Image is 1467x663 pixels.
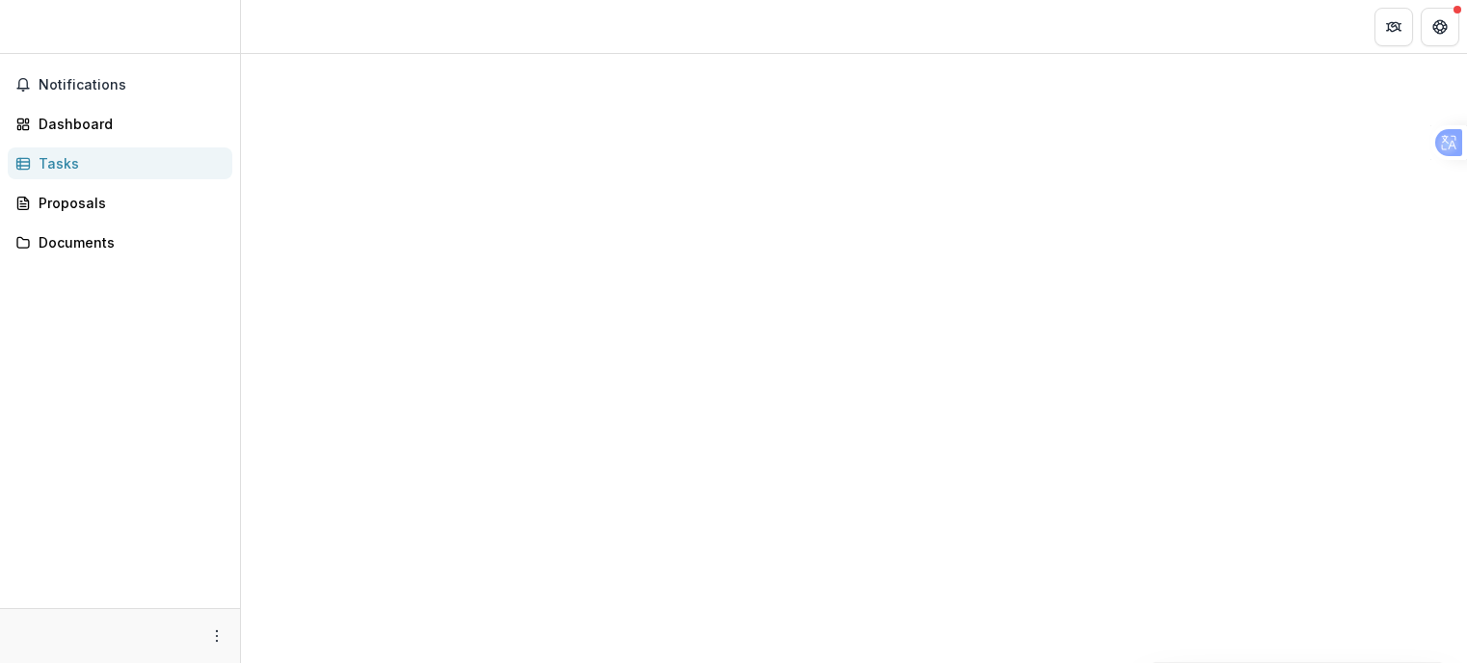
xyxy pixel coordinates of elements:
[8,187,232,219] a: Proposals
[205,624,228,648] button: More
[39,193,217,213] div: Proposals
[8,226,232,258] a: Documents
[39,77,225,93] span: Notifications
[39,114,217,134] div: Dashboard
[1421,8,1459,46] button: Get Help
[8,147,232,179] a: Tasks
[8,69,232,100] button: Notifications
[39,153,217,173] div: Tasks
[8,108,232,140] a: Dashboard
[39,232,217,252] div: Documents
[1374,8,1413,46] button: Partners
